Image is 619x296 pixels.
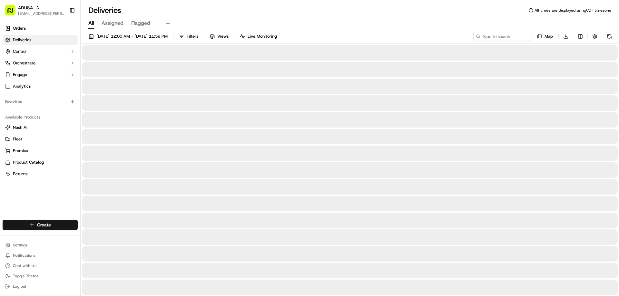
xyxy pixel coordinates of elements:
button: Filters [176,32,201,41]
a: Analytics [3,81,78,91]
button: Fleet [3,134,78,144]
button: Toggle Theme [3,272,78,281]
button: [DATE] 12:00 AM - [DATE] 11:59 PM [86,32,171,41]
span: Nash AI [13,125,27,130]
a: Product Catalog [5,159,75,165]
span: Notifications [13,253,35,258]
button: Settings [3,241,78,250]
span: Deliveries [13,37,31,43]
button: Create [3,220,78,230]
span: Fleet [13,136,22,142]
button: Control [3,46,78,57]
button: Views [207,32,231,41]
span: [DATE] 12:00 AM - [DATE] 11:59 PM [96,33,168,39]
span: Control [13,49,26,54]
button: Log out [3,282,78,291]
h1: Deliveries [88,5,121,15]
span: All [88,19,94,27]
button: Product Catalog [3,157,78,167]
span: Create [37,222,51,228]
button: Chat with us! [3,261,78,270]
button: Notifications [3,251,78,260]
div: Available Products [3,112,78,122]
span: Assigned [102,19,123,27]
span: Filters [187,33,198,39]
a: Deliveries [3,35,78,45]
button: Orchestrate [3,58,78,68]
button: Map [534,32,556,41]
button: Live Monitoring [237,32,280,41]
a: Promise [5,148,75,154]
span: All times are displayed using CDT timezone [535,8,611,13]
a: Fleet [5,136,75,142]
span: Orchestrate [13,60,35,66]
span: Promise [13,148,28,154]
span: Settings [13,243,27,248]
button: Engage [3,70,78,80]
span: Flagged [131,19,150,27]
button: Nash AI [3,122,78,133]
span: Map [545,33,553,39]
button: ADUSA [18,5,33,11]
a: Returns [5,171,75,177]
input: Type to search [473,32,531,41]
span: Views [217,33,229,39]
span: Toggle Theme [13,273,39,279]
span: Engage [13,72,27,78]
button: ADUSA[EMAIL_ADDRESS][PERSON_NAME][DOMAIN_NAME] [3,3,67,18]
span: Returns [13,171,27,177]
div: Favorites [3,97,78,107]
button: Promise [3,146,78,156]
button: Returns [3,169,78,179]
span: Orders [13,25,26,31]
a: Orders [3,23,78,33]
span: Log out [13,284,26,289]
button: Refresh [605,32,614,41]
span: Live Monitoring [248,33,277,39]
span: Analytics [13,83,31,89]
a: Nash AI [5,125,75,130]
span: Chat with us! [13,263,36,268]
span: Product Catalog [13,159,44,165]
button: [EMAIL_ADDRESS][PERSON_NAME][DOMAIN_NAME] [18,11,64,16]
